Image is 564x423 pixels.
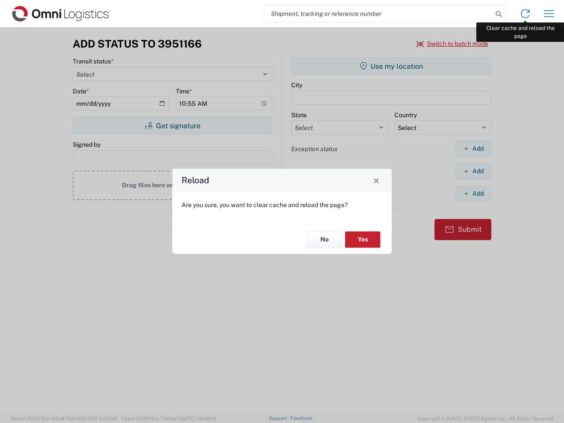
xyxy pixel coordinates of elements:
button: No [307,231,342,248]
p: Are you sure, you want to clear cache and reload the page? [182,201,382,209]
input: Shipment, tracking or reference number [264,5,493,22]
button: Close [370,174,382,186]
h4: Reload [182,174,209,187]
button: Yes [345,231,380,248]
